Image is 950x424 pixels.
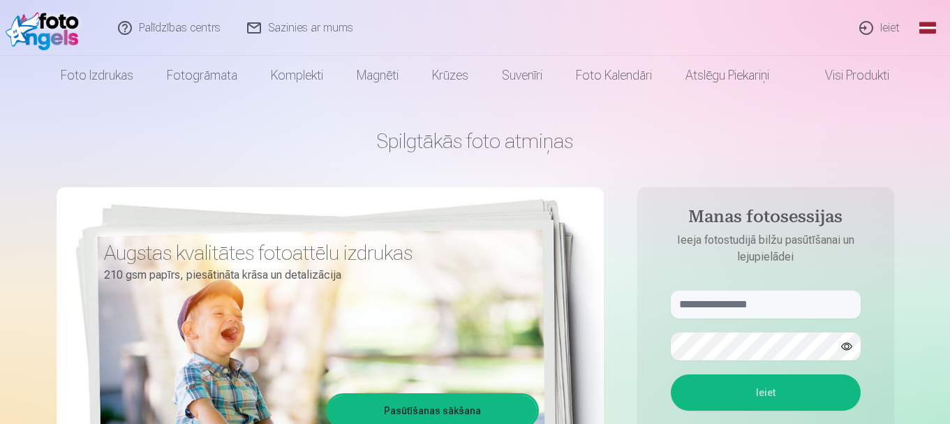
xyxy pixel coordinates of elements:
[340,56,415,95] a: Magnēti
[57,129,894,154] h1: Spilgtākās foto atmiņas
[150,56,254,95] a: Fotogrāmata
[104,265,528,285] p: 210 gsm papīrs, piesātināta krāsa un detalizācija
[485,56,559,95] a: Suvenīri
[104,240,528,265] h3: Augstas kvalitātes fotoattēlu izdrukas
[671,374,861,411] button: Ieiet
[669,56,786,95] a: Atslēgu piekariņi
[657,232,875,265] p: Ieeja fotostudijā bilžu pasūtīšanai un lejupielādei
[44,56,150,95] a: Foto izdrukas
[6,6,86,50] img: /fa1
[254,56,340,95] a: Komplekti
[786,56,906,95] a: Visi produkti
[559,56,669,95] a: Foto kalendāri
[415,56,485,95] a: Krūzes
[657,207,875,232] h4: Manas fotosessijas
